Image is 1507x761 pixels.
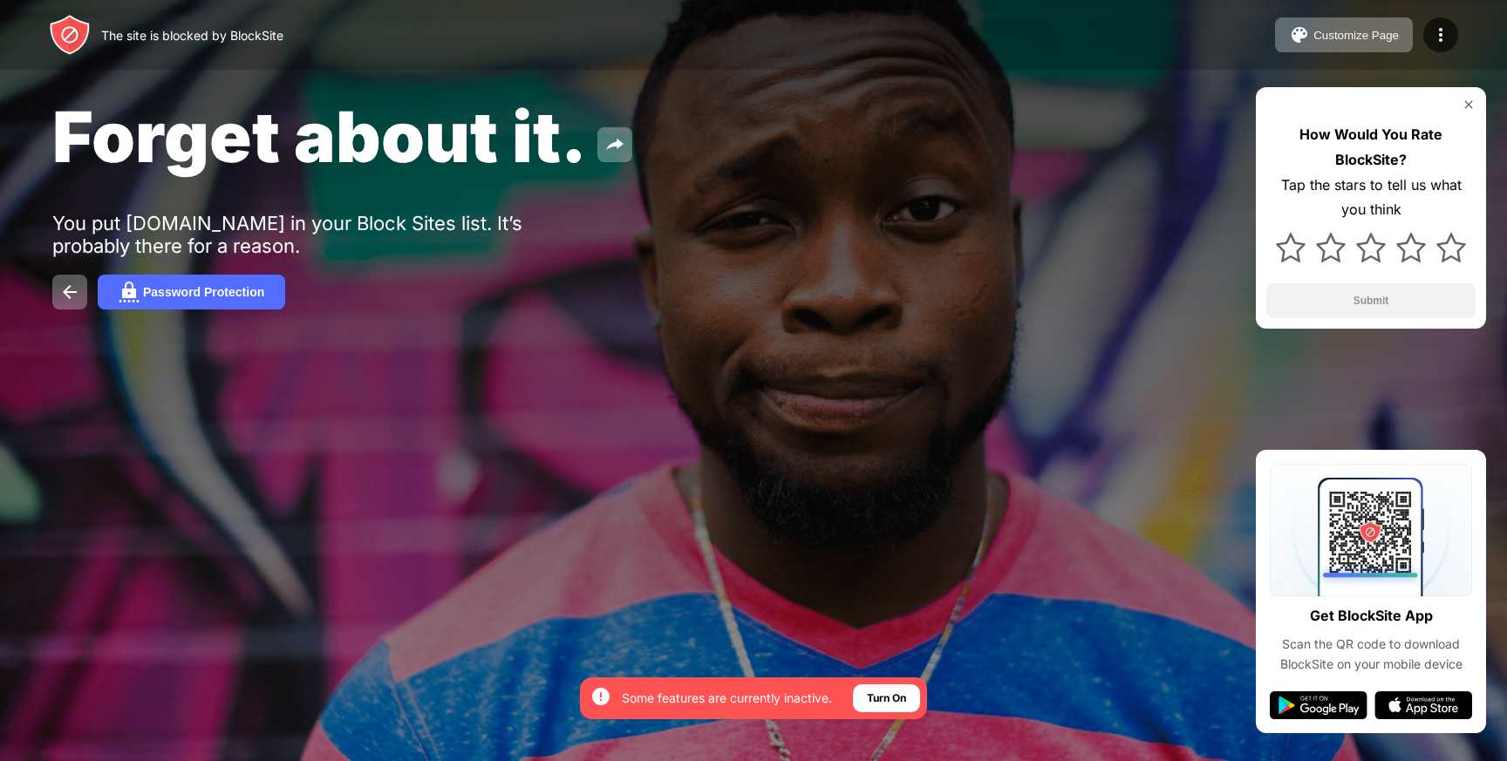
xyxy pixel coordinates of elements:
[1270,464,1472,596] img: qrcode.svg
[622,690,832,707] div: Some features are currently inactive.
[143,285,264,299] div: Password Protection
[119,282,140,302] img: password.svg
[1396,233,1426,262] img: star.svg
[1316,233,1346,262] img: star.svg
[101,28,283,43] div: The site is blocked by BlockSite
[1289,24,1310,45] img: pallet.svg
[604,134,625,155] img: share.svg
[1275,17,1413,52] button: Customize Page
[49,14,91,56] img: header-logo.svg
[590,686,611,707] img: error-circle-white.svg
[1270,635,1472,674] div: Scan the QR code to download BlockSite on your mobile device
[1436,233,1466,262] img: star.svg
[52,94,587,179] span: Forget about it.
[1313,29,1399,42] div: Customize Page
[1266,173,1476,223] div: Tap the stars to tell us what you think
[1270,691,1367,719] img: google-play.svg
[1310,603,1433,629] div: Get BlockSite App
[1462,98,1476,112] img: rate-us-close.svg
[1356,233,1386,262] img: star.svg
[867,690,906,707] div: Turn On
[98,275,285,309] button: Password Protection
[1266,283,1476,318] button: Submit
[1430,24,1451,45] img: menu-icon.svg
[1374,691,1472,719] img: app-store.svg
[1276,233,1306,262] img: star.svg
[52,212,591,257] div: You put [DOMAIN_NAME] in your Block Sites list. It’s probably there for a reason.
[1266,122,1476,173] div: How Would You Rate BlockSite?
[59,282,80,302] img: back.svg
